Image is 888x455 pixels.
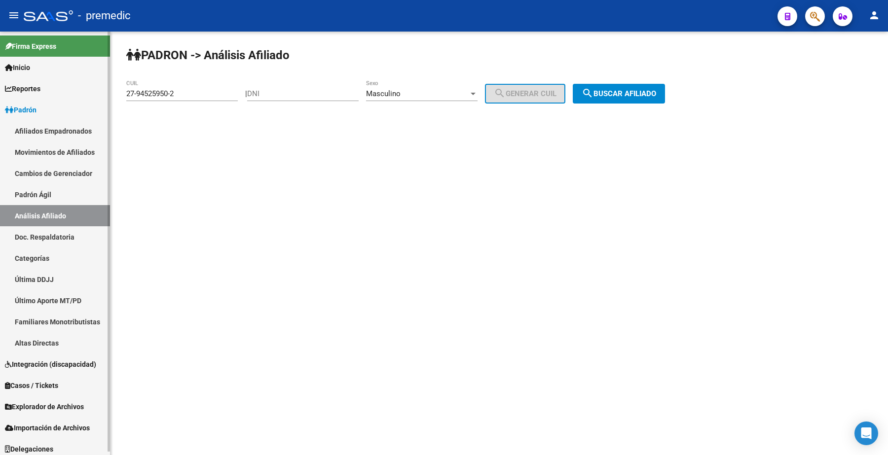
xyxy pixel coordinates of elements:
span: Reportes [5,83,40,94]
strong: PADRON -> Análisis Afiliado [126,48,290,62]
span: Integración (discapacidad) [5,359,96,370]
button: Generar CUIL [485,84,565,104]
mat-icon: search [494,87,506,99]
span: Inicio [5,62,30,73]
span: Explorador de Archivos [5,401,84,412]
mat-icon: search [582,87,593,99]
span: - premedic [78,5,131,27]
mat-icon: person [868,9,880,21]
mat-icon: menu [8,9,20,21]
span: Firma Express [5,41,56,52]
div: | [245,89,573,98]
span: Masculino [366,89,401,98]
span: Padrón [5,105,37,115]
button: Buscar afiliado [573,84,665,104]
span: Delegaciones [5,444,53,455]
span: Casos / Tickets [5,380,58,391]
span: Importación de Archivos [5,422,90,433]
span: Buscar afiliado [582,89,656,98]
span: Generar CUIL [494,89,556,98]
div: Open Intercom Messenger [854,421,878,445]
